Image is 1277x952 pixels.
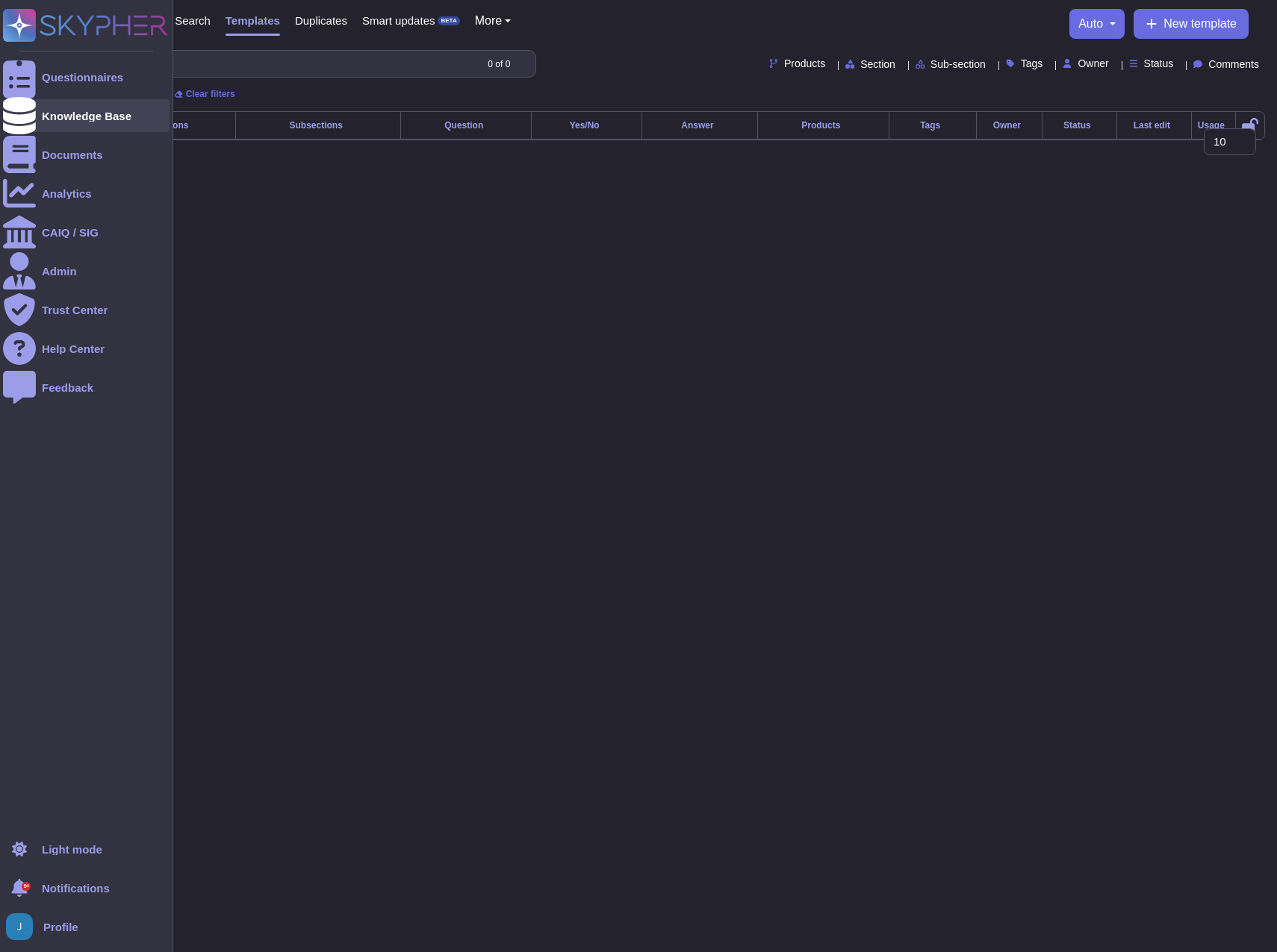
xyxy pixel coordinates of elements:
[1021,58,1043,69] span: Tags
[3,60,170,93] a: Questionnaires
[6,913,33,940] img: user
[1163,18,1237,30] span: New template
[42,72,123,83] div: Questionnaires
[860,59,895,69] span: Section
[1198,121,1229,130] div: Usage
[1144,58,1174,69] span: Status
[42,883,110,894] span: Notifications
[1078,18,1103,30] span: auto
[59,51,474,77] input: Search by keywords
[42,382,93,393] div: Feedback
[226,15,280,26] span: Templates
[648,121,751,130] div: Answer
[42,266,77,277] div: Admin
[895,121,970,130] div: Tags
[784,58,825,69] span: Products
[1078,58,1108,69] span: Owner
[930,59,986,69] span: Sub-section
[42,149,103,160] div: Documents
[1208,59,1259,69] span: Comments
[3,332,170,365] a: Help Center
[295,15,347,26] span: Duplicates
[1123,121,1185,130] div: Last edit
[42,343,105,354] div: Help Center
[1048,121,1110,130] div: Status
[3,177,170,210] a: Analytics
[3,216,170,248] a: CAIQ / SIG
[42,110,131,122] div: Knowledge Base
[3,138,170,171] a: Documents
[407,121,525,130] div: Question
[362,15,435,26] span: Smart updates
[175,15,211,26] span: Search
[3,371,170,404] a: Feedback
[22,882,31,891] div: 9+
[538,121,635,130] div: Yes/No
[3,293,170,326] a: Trust Center
[1078,18,1116,30] button: auto
[488,60,510,69] div: 0 of 0
[764,121,882,130] div: Products
[186,90,235,98] span: Clear filters
[42,188,92,199] div: Analytics
[42,227,99,238] div: CAIQ / SIG
[3,910,43,943] button: user
[242,121,394,130] div: Subsections
[438,16,459,25] div: BETA
[1134,9,1249,39] button: New template
[983,121,1036,130] div: Owner
[475,15,512,27] button: More
[475,15,502,27] span: More
[43,921,78,933] span: Profile
[42,844,102,855] div: Light mode
[42,304,108,316] div: Trust Center
[3,254,170,287] a: Admin
[3,99,170,132] a: Knowledge Base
